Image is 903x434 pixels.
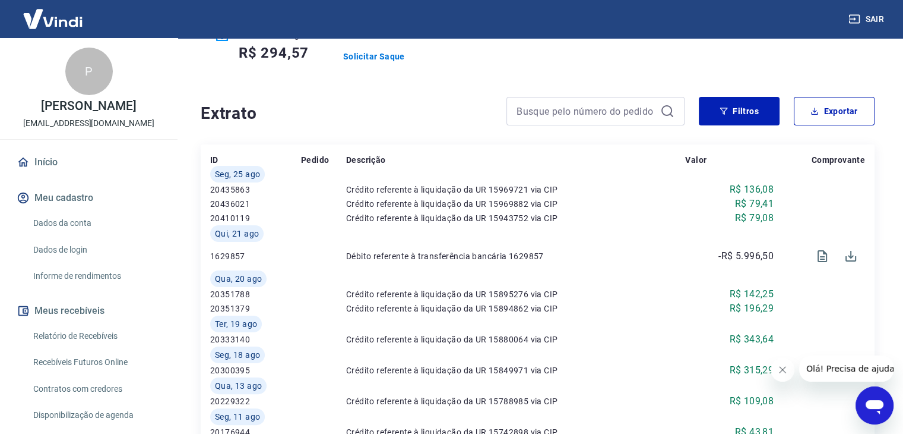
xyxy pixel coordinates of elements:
p: 20333140 [210,334,301,345]
p: R$ 343,64 [729,332,774,347]
span: Seg, 25 ago [215,168,260,180]
a: Informe de rendimentos [28,264,163,288]
span: Download [837,242,865,271]
p: 20436021 [210,198,301,210]
p: Comprovante [812,154,865,166]
p: Crédito referente à liquidação da UR 15943752 via CIP [346,212,685,224]
p: Crédito referente à liquidação da UR 15969721 via CIP [346,184,685,196]
p: Crédito referente à liquidação da UR 15880064 via CIP [346,334,685,345]
p: Crédito referente à liquidação da UR 15969882 via CIP [346,198,685,210]
p: -R$ 5.996,50 [718,249,774,263]
p: R$ 136,08 [729,183,774,197]
h4: Extrato [201,102,492,125]
input: Busque pelo número do pedido [517,102,655,120]
button: Filtros [699,97,780,125]
button: Meu cadastro [14,185,163,211]
a: Relatório de Recebíveis [28,324,163,348]
p: R$ 79,08 [735,211,774,225]
p: R$ 142,25 [729,287,774,301]
a: Disponibilização de agenda [28,403,163,427]
a: Início [14,149,163,175]
iframe: Mensagem da empresa [799,356,894,382]
p: 20351788 [210,288,301,300]
p: R$ 79,41 [735,197,774,211]
p: 1629857 [210,250,301,262]
p: Crédito referente à liquidação da UR 15895276 via CIP [346,288,685,300]
span: Ter, 19 ago [215,318,257,330]
p: 20351379 [210,303,301,315]
button: Exportar [794,97,875,125]
p: Crédito referente à liquidação da UR 15788985 via CIP [346,395,685,407]
p: Crédito referente à liquidação da UR 15849971 via CIP [346,364,685,376]
span: Qua, 13 ago [215,380,262,392]
span: Visualizar [808,242,837,271]
p: Descrição [346,154,386,166]
p: 20410119 [210,212,301,224]
iframe: Fechar mensagem [771,358,794,382]
p: ID [210,154,218,166]
p: 20435863 [210,184,301,196]
p: [EMAIL_ADDRESS][DOMAIN_NAME] [23,117,154,130]
a: Solicitar Saque [343,51,405,62]
button: Meus recebíveis [14,298,163,324]
p: [PERSON_NAME] [41,100,136,112]
p: Valor [685,154,706,166]
span: Qui, 21 ago [215,228,259,240]
p: Débito referente à transferência bancária 1629857 [346,250,685,262]
p: 20300395 [210,364,301,376]
span: Seg, 18 ago [215,349,260,361]
div: P [65,48,113,95]
a: Dados da conta [28,211,163,235]
span: Seg, 11 ago [215,411,260,423]
button: Sair [846,8,889,30]
img: Vindi [14,1,91,37]
a: Dados de login [28,238,163,262]
p: Crédito referente à liquidação da UR 15894862 via CIP [346,303,685,315]
p: R$ 315,29 [729,363,774,378]
p: R$ 196,29 [729,301,774,316]
span: Qua, 20 ago [215,273,262,285]
span: Olá! Precisa de ajuda? [7,8,100,18]
p: R$ 109,08 [729,394,774,408]
a: Contratos com credores [28,377,163,401]
p: Pedido [301,154,329,166]
iframe: Botão para abrir a janela de mensagens [856,386,894,424]
p: 20229322 [210,395,301,407]
h5: R$ 294,57 [239,43,309,62]
a: Recebíveis Futuros Online [28,350,163,375]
